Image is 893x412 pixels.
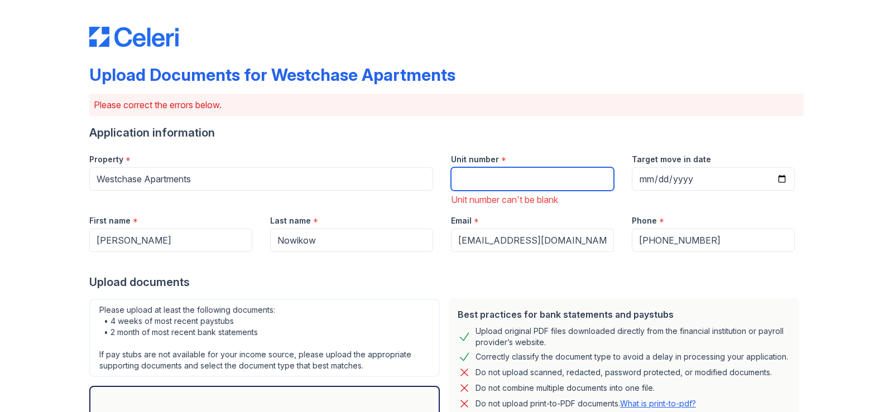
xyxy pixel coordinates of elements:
[451,154,499,165] label: Unit number
[89,125,804,140] div: Application information
[89,154,123,165] label: Property
[458,308,790,321] div: Best practices for bank statements and paystubs
[89,215,131,226] label: First name
[476,326,790,348] div: Upload original PDF files downloaded directly from the financial institution or payroll provider’...
[476,350,788,363] div: Correctly classify the document type to avoid a delay in processing your application.
[451,215,472,226] label: Email
[89,27,179,47] img: CE_Logo_Blue-a8612792a0a2168367f1c8372b55b34899dd931a85d93a1a3d3e32e68fde9ad4.png
[89,65,455,85] div: Upload Documents for Westchase Apartments
[632,154,711,165] label: Target move in date
[632,215,657,226] label: Phone
[89,299,440,377] div: Please upload at least the following documents: • 4 weeks of most recent paystubs • 2 month of mo...
[620,399,696,408] a: What is print-to-pdf?
[94,98,799,112] p: Please correct the errors below.
[89,274,804,290] div: Upload documents
[476,398,696,409] p: Do not upload print-to-PDF documents.
[476,366,772,379] div: Do not upload scanned, redacted, password protected, or modified documents.
[476,381,655,395] div: Do not combine multiple documents into one file.
[451,193,614,206] div: Unit number can't be blank
[270,215,311,226] label: Last name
